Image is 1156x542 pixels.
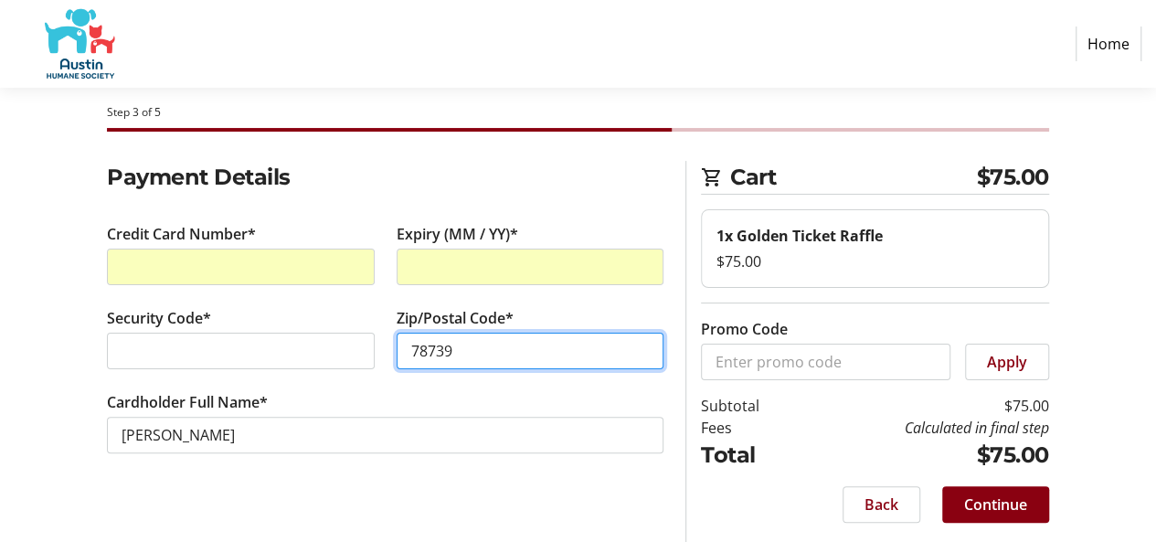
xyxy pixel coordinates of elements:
[397,307,514,329] label: Zip/Postal Code*
[964,494,1027,515] span: Continue
[864,494,898,515] span: Back
[107,161,663,194] h2: Payment Details
[1076,27,1141,61] a: Home
[107,104,1048,121] div: Step 3 of 5
[801,439,1049,472] td: $75.00
[977,161,1049,194] span: $75.00
[122,256,359,278] iframe: Secure card number input frame
[107,307,211,329] label: Security Code*
[801,417,1049,439] td: Calculated in final step
[716,250,1034,272] div: $75.00
[987,351,1027,373] span: Apply
[701,344,950,380] input: Enter promo code
[107,391,268,413] label: Cardholder Full Name*
[730,161,977,194] span: Cart
[107,223,256,245] label: Credit Card Number*
[701,395,801,417] td: Subtotal
[15,7,144,80] img: Austin Humane Society's Logo
[942,486,1049,523] button: Continue
[122,340,359,362] iframe: Secure CVC input frame
[801,395,1049,417] td: $75.00
[965,344,1049,380] button: Apply
[716,226,883,246] strong: 1x Golden Ticket Raffle
[843,486,920,523] button: Back
[701,318,788,340] label: Promo Code
[411,256,649,278] iframe: Secure expiration date input frame
[107,417,663,453] input: Card Holder Name
[701,439,801,472] td: Total
[397,333,663,369] input: Zip/Postal Code
[701,417,801,439] td: Fees
[397,223,518,245] label: Expiry (MM / YY)*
